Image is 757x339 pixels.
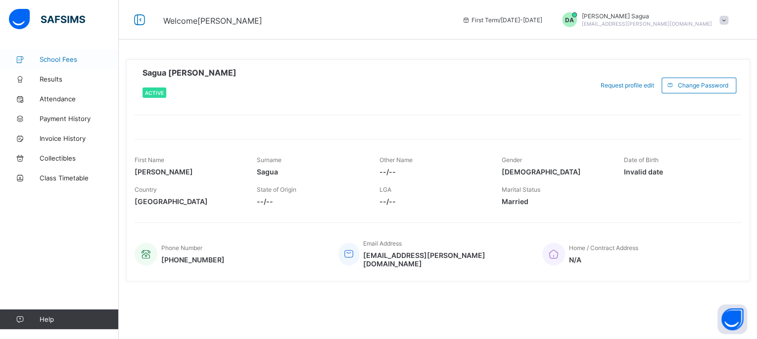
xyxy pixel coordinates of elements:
[678,82,728,89] span: Change Password
[582,21,712,27] span: [EMAIL_ADDRESS][PERSON_NAME][DOMAIN_NAME]
[624,168,731,176] span: Invalid date
[363,240,402,247] span: Email Address
[40,134,119,142] span: Invoice History
[624,156,659,164] span: Date of Birth
[257,186,296,193] span: State of Origin
[135,168,242,176] span: [PERSON_NAME]
[145,90,164,96] span: Active
[379,186,391,193] span: LGA
[142,68,237,78] span: Sagua [PERSON_NAME]
[40,154,119,162] span: Collectibles
[135,197,242,206] span: [GEOGRAPHIC_DATA]
[135,186,157,193] span: Country
[379,197,486,206] span: --/--
[161,244,202,252] span: Phone Number
[161,255,225,264] span: [PHONE_NUMBER]
[462,16,542,24] span: session/term information
[40,55,119,63] span: School Fees
[717,304,747,334] button: Open asap
[502,168,609,176] span: [DEMOGRAPHIC_DATA]
[582,12,712,20] span: [PERSON_NAME] Sagua
[552,12,733,27] div: DavidSagua
[257,168,364,176] span: Sagua
[163,16,262,26] span: Welcome [PERSON_NAME]
[40,95,119,103] span: Attendance
[502,186,540,193] span: Marital Status
[257,156,282,164] span: Surname
[502,156,522,164] span: Gender
[135,156,164,164] span: First Name
[379,168,486,176] span: --/--
[601,82,654,89] span: Request profile edit
[379,156,412,164] span: Other Name
[363,251,527,268] span: [EMAIL_ADDRESS][PERSON_NAME][DOMAIN_NAME]
[40,174,119,182] span: Class Timetable
[565,16,574,24] span: DA
[257,197,364,206] span: --/--
[9,9,85,30] img: safsims
[40,315,118,323] span: Help
[502,197,609,206] span: Married
[569,244,638,252] span: Home / Contract Address
[569,255,638,264] span: N/A
[40,115,119,123] span: Payment History
[40,75,119,83] span: Results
